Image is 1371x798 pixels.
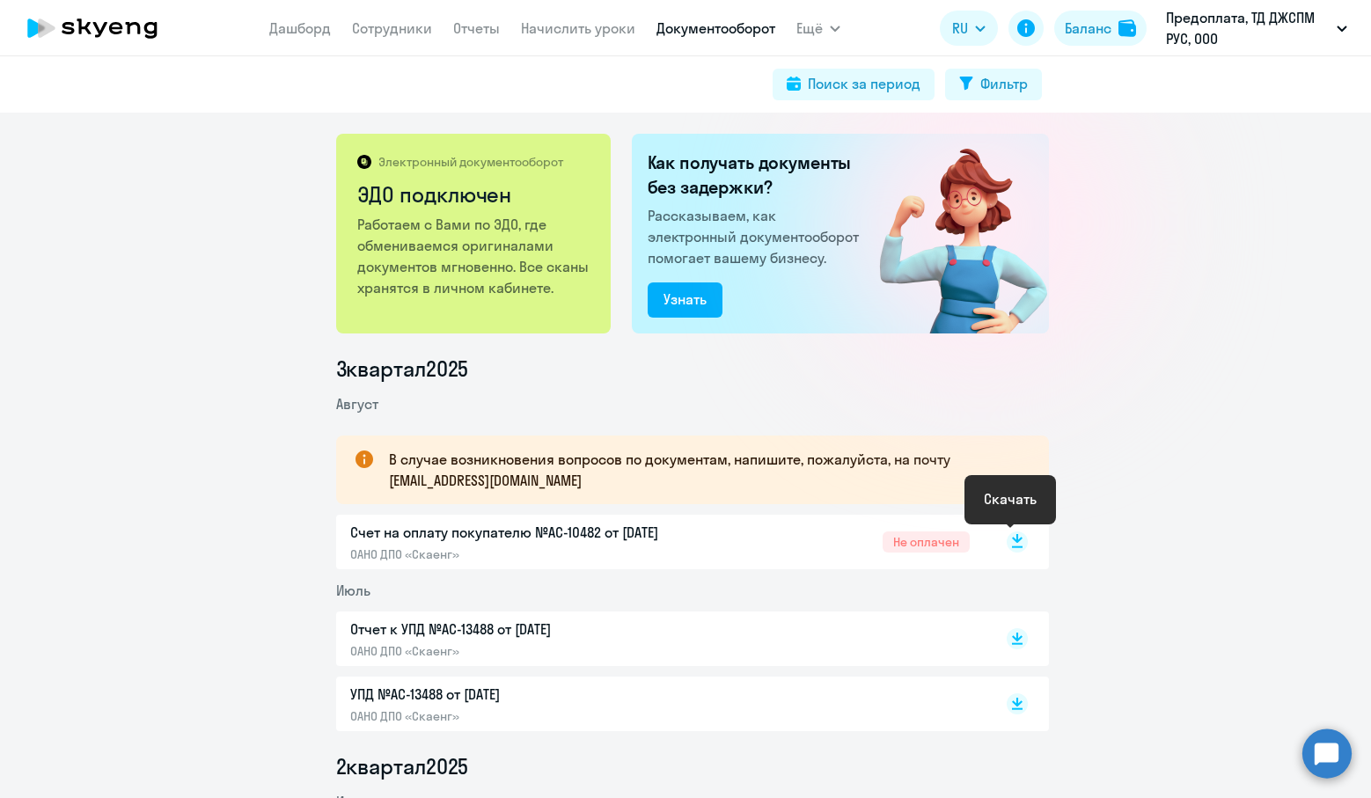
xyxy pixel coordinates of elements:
button: Фильтр [945,69,1042,100]
h2: ЭДО подключен [357,180,592,209]
button: Узнать [648,282,722,318]
div: Фильтр [980,73,1028,94]
p: Электронный документооборот [378,154,563,170]
p: ОАНО ДПО «Скаенг» [350,643,720,659]
p: Отчет к УПД №AC-13488 от [DATE] [350,619,720,640]
p: УПД №AC-13488 от [DATE] [350,684,720,705]
span: Ещё [796,18,823,39]
div: Баланс [1065,18,1111,39]
span: Август [336,395,378,413]
span: RU [952,18,968,39]
h2: Как получать документы без задержки? [648,150,866,200]
a: Счет на оплату покупателю №AC-10482 от [DATE]ОАНО ДПО «Скаенг»Не оплачен [350,522,970,562]
a: УПД №AC-13488 от [DATE]ОАНО ДПО «Скаенг» [350,684,970,724]
a: Дашборд [269,19,331,37]
p: В случае возникновения вопросов по документам, напишите, пожалуйста, на почту [EMAIL_ADDRESS][DOM... [389,449,1017,491]
p: ОАНО ДПО «Скаенг» [350,546,720,562]
span: Не оплачен [883,531,970,553]
a: Отчет к УПД №AC-13488 от [DATE]ОАНО ДПО «Скаенг» [350,619,970,659]
a: Документооборот [656,19,775,37]
p: Рассказываем, как электронный документооборот помогает вашему бизнесу. [648,205,866,268]
button: Предоплата, ТД ДЖСПМ РУС, ООО [1157,7,1356,49]
li: 2 квартал 2025 [336,752,1049,780]
img: balance [1118,19,1136,37]
div: Скачать [984,488,1037,509]
a: Отчеты [453,19,500,37]
p: Работаем с Вами по ЭДО, где обмениваемся оригиналами документов мгновенно. Все сканы хранятся в л... [357,214,592,298]
div: Узнать [664,289,707,310]
button: Балансbalance [1054,11,1147,46]
span: Июль [336,582,370,599]
a: Начислить уроки [521,19,635,37]
button: Поиск за период [773,69,935,100]
button: RU [940,11,998,46]
p: Счет на оплату покупателю №AC-10482 от [DATE] [350,522,720,543]
p: ОАНО ДПО «Скаенг» [350,708,720,724]
p: Предоплата, ТД ДЖСПМ РУС, ООО [1166,7,1330,49]
img: connected [851,134,1049,333]
li: 3 квартал 2025 [336,355,1049,383]
div: Поиск за период [808,73,920,94]
button: Ещё [796,11,840,46]
a: Сотрудники [352,19,432,37]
